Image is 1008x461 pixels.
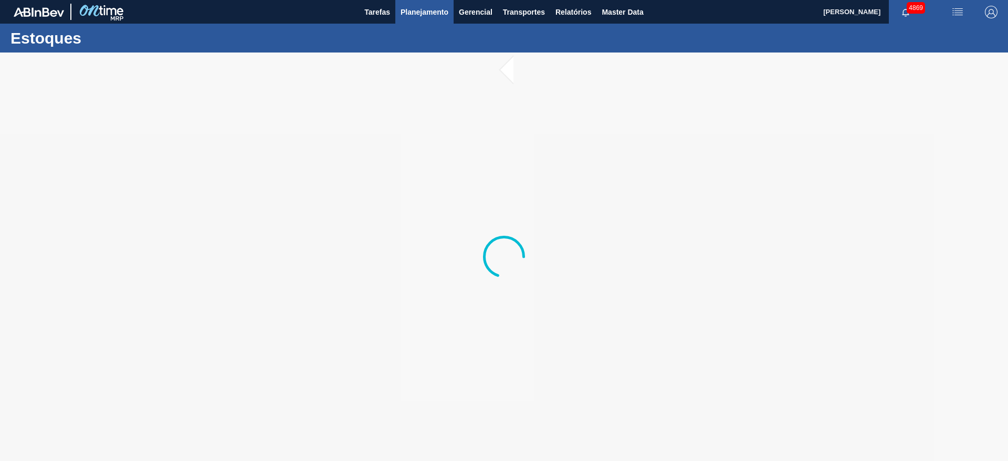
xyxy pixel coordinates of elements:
[555,6,591,18] span: Relatórios
[364,6,390,18] span: Tarefas
[459,6,492,18] span: Gerencial
[503,6,545,18] span: Transportes
[14,7,64,17] img: TNhmsLtSVTkK8tSr43FrP2fwEKptu5GPRR3wAAAABJRU5ErkJggg==
[951,6,964,18] img: userActions
[10,32,197,44] h1: Estoques
[401,6,448,18] span: Planejamento
[602,6,643,18] span: Master Data
[889,5,922,19] button: Notificações
[985,6,997,18] img: Logout
[907,2,925,14] span: 4869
